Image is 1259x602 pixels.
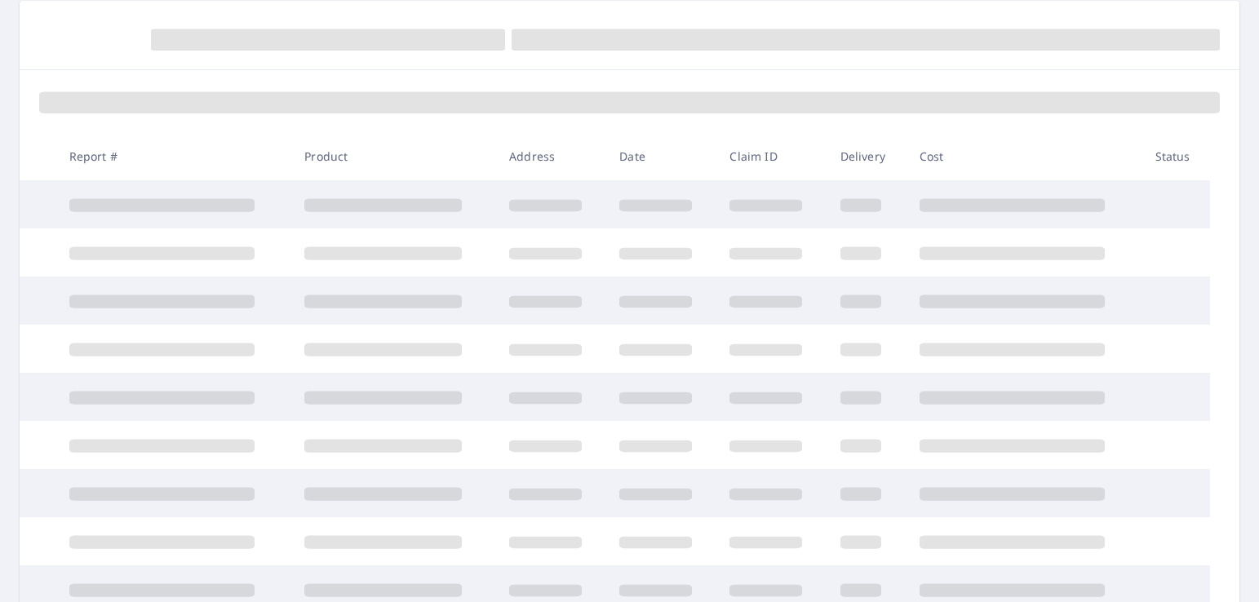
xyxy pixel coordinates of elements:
[907,132,1142,180] th: Cost
[496,132,606,180] th: Address
[1142,132,1211,180] th: Status
[56,132,292,180] th: Report #
[716,132,827,180] th: Claim ID
[606,132,716,180] th: Date
[291,132,496,180] th: Product
[827,132,907,180] th: Delivery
